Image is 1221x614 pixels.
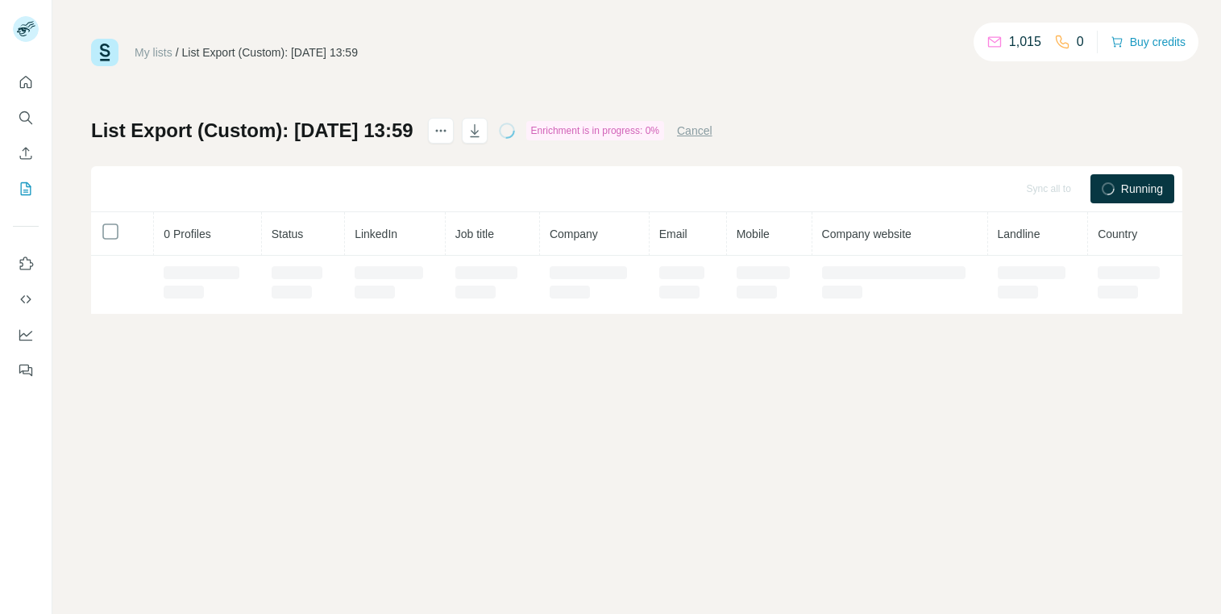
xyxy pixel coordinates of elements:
h1: List Export (Custom): [DATE] 13:59 [91,118,413,144]
button: Quick start [13,68,39,97]
p: 1,015 [1009,32,1041,52]
img: Surfe Logo [91,39,118,66]
span: Job title [455,228,494,240]
button: Enrich CSV [13,139,39,168]
span: Company website [822,228,912,240]
span: Running [1121,181,1163,197]
span: Mobile [737,228,770,240]
button: Cancel [677,123,712,139]
span: Country [1098,228,1137,240]
span: Company [550,228,598,240]
span: Email [659,228,687,240]
span: LinkedIn [355,228,397,240]
button: My lists [13,174,39,203]
button: Search [13,103,39,132]
button: Dashboard [13,320,39,349]
button: Use Surfe on LinkedIn [13,249,39,278]
button: actions [428,118,454,144]
a: My lists [135,46,172,59]
span: 0 Profiles [164,228,210,240]
button: Buy credits [1111,31,1186,53]
div: Enrichment is in progress: 0% [526,121,664,140]
button: Use Surfe API [13,285,39,314]
div: List Export (Custom): [DATE] 13:59 [182,44,358,61]
li: / [176,44,179,61]
span: Landline [998,228,1040,240]
button: Feedback [13,356,39,385]
p: 0 [1077,32,1084,52]
span: Status [272,228,304,240]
